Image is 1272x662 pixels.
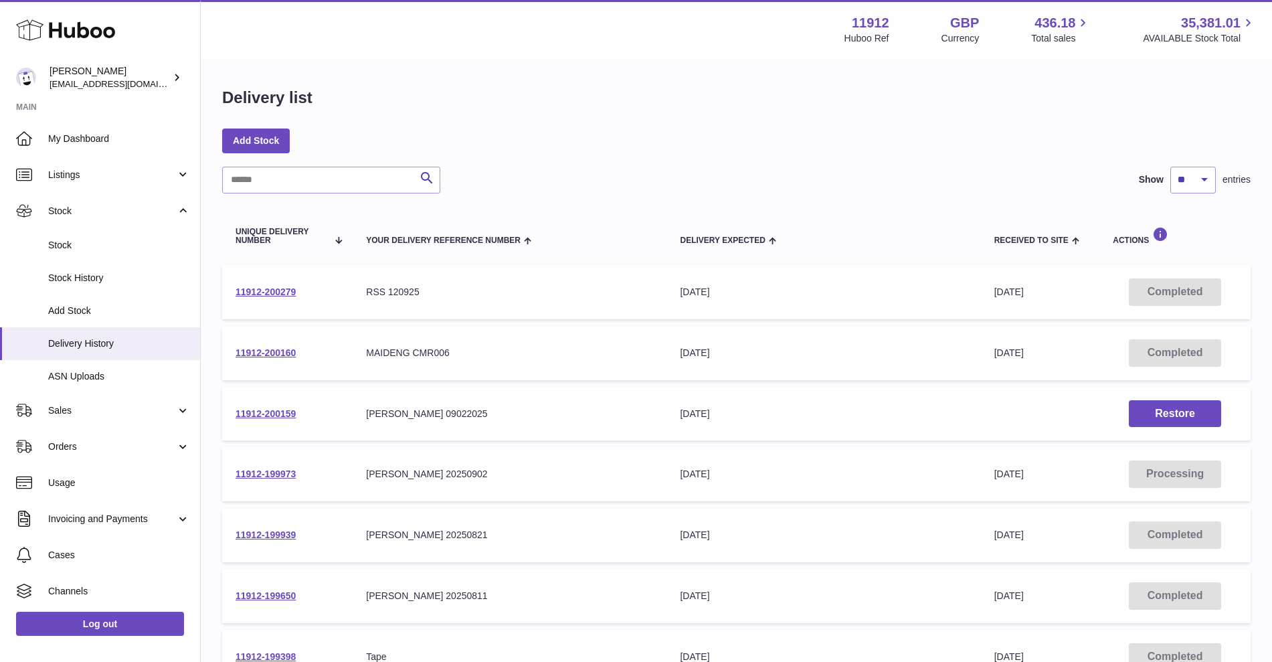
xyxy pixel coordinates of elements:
span: 436.18 [1034,14,1075,32]
a: Log out [16,612,184,636]
a: 11912-200159 [236,408,296,419]
a: 11912-199650 [236,590,296,601]
span: [DATE] [994,651,1024,662]
div: MAIDENG CMR006 [366,347,653,359]
span: AVAILABLE Stock Total [1143,32,1256,45]
span: Delivery Expected [680,236,765,245]
span: Unique Delivery Number [236,228,328,245]
span: Your Delivery Reference Number [366,236,521,245]
div: RSS 120925 [366,286,653,299]
span: Total sales [1031,32,1091,45]
a: 436.18 Total sales [1031,14,1091,45]
span: [DATE] [994,529,1024,540]
span: 35,381.01 [1181,14,1241,32]
span: entries [1222,173,1251,186]
strong: GBP [950,14,979,32]
a: Add Stock [222,129,290,153]
span: [DATE] [994,590,1024,601]
span: Stock [48,205,176,218]
strong: 11912 [852,14,889,32]
div: [PERSON_NAME] 09022025 [366,408,653,420]
span: [DATE] [994,347,1024,358]
a: 11912-199973 [236,469,296,479]
button: Restore [1129,400,1221,428]
h1: Delivery list [222,87,312,108]
a: 35,381.01 AVAILABLE Stock Total [1143,14,1256,45]
span: [EMAIL_ADDRESS][DOMAIN_NAME] [50,78,197,89]
div: [PERSON_NAME] [50,65,170,90]
span: Channels [48,585,190,598]
span: Invoicing and Payments [48,513,176,525]
div: [PERSON_NAME] 20250811 [366,590,653,602]
div: [DATE] [680,590,967,602]
div: [DATE] [680,408,967,420]
a: 11912-200160 [236,347,296,358]
div: Currency [941,32,980,45]
div: [DATE] [680,347,967,359]
a: 11912-200279 [236,286,296,297]
span: My Dashboard [48,133,190,145]
span: Usage [48,477,190,489]
span: [DATE] [994,286,1024,297]
div: [PERSON_NAME] 20250821 [366,529,653,542]
div: [DATE] [680,468,967,481]
div: Huboo Ref [844,32,889,45]
span: ASN Uploads [48,370,190,383]
span: Cases [48,549,190,562]
span: Add Stock [48,305,190,317]
span: Orders [48,440,176,453]
div: [DATE] [680,529,967,542]
span: Delivery History [48,337,190,350]
span: Stock [48,239,190,252]
a: 11912-199398 [236,651,296,662]
span: Sales [48,404,176,417]
div: [PERSON_NAME] 20250902 [366,468,653,481]
div: [DATE] [680,286,967,299]
span: Listings [48,169,176,181]
span: [DATE] [994,469,1024,479]
a: 11912-199939 [236,529,296,540]
img: info@carbonmyride.com [16,68,36,88]
span: Stock History [48,272,190,284]
div: Actions [1113,227,1237,245]
span: Received to Site [994,236,1069,245]
label: Show [1139,173,1164,186]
